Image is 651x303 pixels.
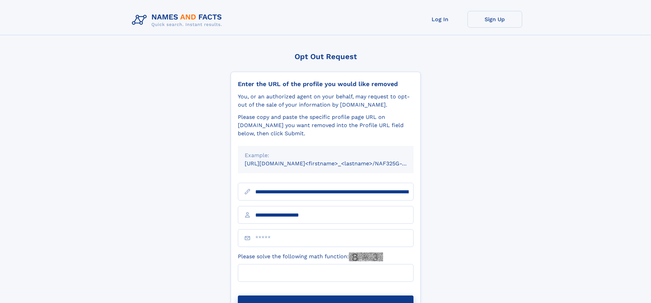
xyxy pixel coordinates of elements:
[413,11,467,28] a: Log In
[231,52,421,61] div: Opt Out Request
[467,11,522,28] a: Sign Up
[129,11,228,29] img: Logo Names and Facts
[245,151,407,160] div: Example:
[245,160,426,167] small: [URL][DOMAIN_NAME]<firstname>_<lastname>/NAF325G-xxxxxxxx
[238,252,383,261] label: Please solve the following math function:
[238,93,413,109] div: You, or an authorized agent on your behalf, may request to opt-out of the sale of your informatio...
[238,80,413,88] div: Enter the URL of the profile you would like removed
[238,113,413,138] div: Please copy and paste the specific profile page URL on [DOMAIN_NAME] you want removed into the Pr...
